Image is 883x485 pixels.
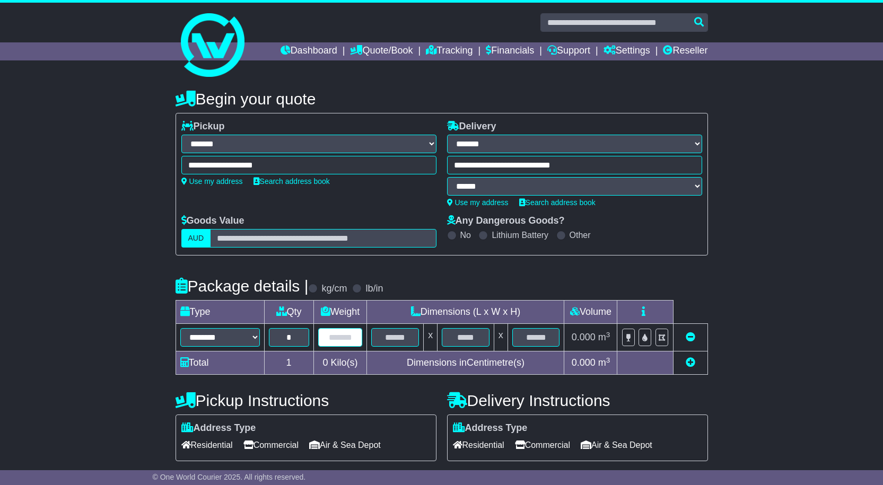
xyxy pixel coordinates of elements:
[313,301,367,324] td: Weight
[447,215,565,227] label: Any Dangerous Goods?
[453,422,528,434] label: Address Type
[176,90,708,108] h4: Begin your quote
[176,351,264,375] td: Total
[686,332,695,342] a: Remove this item
[243,437,299,453] span: Commercial
[572,357,596,368] span: 0.000
[309,437,381,453] span: Air & Sea Depot
[581,437,652,453] span: Air & Sea Depot
[492,230,548,240] label: Lithium Battery
[447,198,509,207] a: Use my address
[486,42,534,60] a: Financials
[663,42,707,60] a: Reseller
[153,473,306,481] span: © One World Courier 2025. All rights reserved.
[176,392,436,409] h4: Pickup Instructions
[181,215,244,227] label: Goods Value
[447,121,496,133] label: Delivery
[181,177,243,186] a: Use my address
[264,301,313,324] td: Qty
[426,42,473,60] a: Tracking
[519,198,596,207] a: Search address book
[604,42,650,60] a: Settings
[606,356,610,364] sup: 3
[181,437,233,453] span: Residential
[564,301,617,324] td: Volume
[365,283,383,295] label: lb/in
[313,351,367,375] td: Kilo(s)
[253,177,330,186] a: Search address book
[181,422,256,434] label: Address Type
[547,42,590,60] a: Support
[176,301,264,324] td: Type
[424,324,438,351] td: x
[176,277,309,295] h4: Package details |
[686,357,695,368] a: Add new item
[453,437,504,453] span: Residential
[350,42,413,60] a: Quote/Book
[515,437,570,453] span: Commercial
[460,230,471,240] label: No
[321,283,347,295] label: kg/cm
[322,357,328,368] span: 0
[181,121,225,133] label: Pickup
[606,331,610,339] sup: 3
[367,301,564,324] td: Dimensions (L x W x H)
[181,229,211,248] label: AUD
[598,357,610,368] span: m
[570,230,591,240] label: Other
[572,332,596,342] span: 0.000
[264,351,313,375] td: 1
[367,351,564,375] td: Dimensions in Centimetre(s)
[281,42,337,60] a: Dashboard
[598,332,610,342] span: m
[447,392,708,409] h4: Delivery Instructions
[494,324,508,351] td: x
